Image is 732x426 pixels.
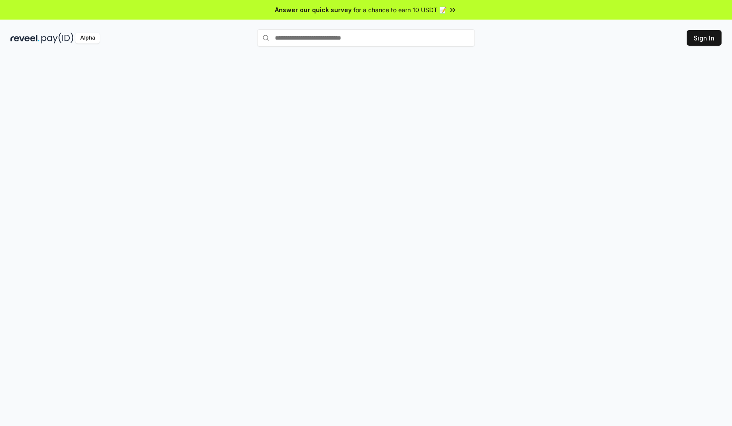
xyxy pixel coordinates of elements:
[41,33,74,44] img: pay_id
[275,5,352,14] span: Answer our quick survey
[687,30,722,46] button: Sign In
[353,5,447,14] span: for a chance to earn 10 USDT 📝
[10,33,40,44] img: reveel_dark
[75,33,100,44] div: Alpha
